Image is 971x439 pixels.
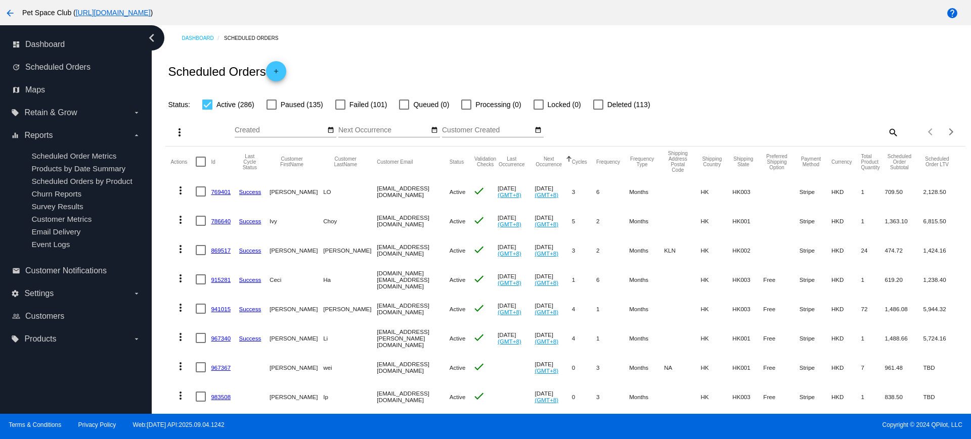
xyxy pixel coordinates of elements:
[732,156,754,167] button: Change sorting for ShippingState
[11,109,19,117] i: local_offer
[572,323,596,353] mat-cell: 4
[572,235,596,265] mat-cell: 3
[22,9,153,17] span: Pet Space Club ( )
[831,323,861,353] mat-cell: HKD
[12,36,141,53] a: dashboard Dashboard
[572,206,596,235] mat-cell: 5
[473,214,485,226] mat-icon: check
[25,63,91,72] span: Scheduled Orders
[629,235,664,265] mat-cell: Months
[31,240,70,249] a: Event Logs
[885,294,923,323] mat-cell: 1,486.08
[133,131,141,139] i: arrow_drop_down
[887,124,899,140] mat-icon: search
[239,306,261,312] a: Success
[323,156,368,167] button: Change sorting for CustomerLastName
[732,235,763,265] mat-cell: HK002
[700,323,732,353] mat-cell: HK
[596,235,629,265] mat-cell: 2
[473,331,485,344] mat-icon: check
[535,250,558,257] a: (GMT+8)
[144,30,160,46] i: chevron_left
[629,353,664,382] mat-cell: Months
[270,382,323,411] mat-cell: [PERSON_NAME]
[629,294,664,323] mat-cell: Months
[572,159,587,165] button: Change sorting for Cycles
[763,265,799,294] mat-cell: Free
[211,159,215,165] button: Change sorting for Id
[885,206,923,235] mat-cell: 1,363.10
[270,353,323,382] mat-cell: [PERSON_NAME]
[923,323,960,353] mat-cell: 5,724.16
[732,353,763,382] mat-cell: HK001
[224,30,287,46] a: Scheduled Orders
[239,218,261,224] a: Success
[498,323,535,353] mat-cell: [DATE]
[700,206,732,235] mat-cell: HK
[133,421,225,428] a: Web:[DATE] API:2025.09.04.1242
[323,235,377,265] mat-cell: [PERSON_NAME]
[885,154,914,170] button: Change sorting for Subtotal
[473,185,485,197] mat-icon: check
[25,85,45,94] span: Maps
[700,265,732,294] mat-cell: HK
[12,308,141,324] a: people_outline Customers
[629,156,655,167] button: Change sorting for FrequencyType
[535,367,558,374] a: (GMT+8)
[239,276,261,283] a: Success
[831,382,861,411] mat-cell: HKD
[596,206,629,235] mat-cell: 2
[475,99,521,111] span: Processing (0)
[270,235,323,265] mat-cell: [PERSON_NAME]
[548,99,581,111] span: Locked (0)
[174,389,187,402] mat-icon: more_vert
[535,235,571,265] mat-cell: [DATE]
[535,294,571,323] mat-cell: [DATE]
[174,272,187,284] mat-icon: more_vert
[473,243,485,256] mat-icon: check
[473,302,485,314] mat-icon: check
[664,353,700,382] mat-cell: NA
[763,154,790,170] button: Change sorting for PreferredShippingOption
[323,323,377,353] mat-cell: Li
[800,382,831,411] mat-cell: Stripe
[941,122,961,142] button: Next page
[535,265,571,294] mat-cell: [DATE]
[535,279,558,286] a: (GMT+8)
[535,353,571,382] mat-cell: [DATE]
[270,323,323,353] mat-cell: [PERSON_NAME]
[133,289,141,298] i: arrow_drop_down
[211,188,231,195] a: 769401
[473,147,498,177] mat-header-cell: Validation Checks
[498,309,521,315] a: (GMT+8)
[885,323,923,353] mat-cell: 1,488.66
[498,177,535,206] mat-cell: [DATE]
[31,202,83,211] a: Survey Results
[133,109,141,117] i: arrow_drop_down
[239,188,261,195] a: Success
[31,164,125,173] span: Products by Date Summary
[174,184,187,197] mat-icon: more_vert
[24,131,53,140] span: Reports
[861,294,885,323] mat-cell: 72
[535,221,558,227] a: (GMT+8)
[31,227,80,236] a: Email Delivery
[664,235,700,265] mat-cell: KLN
[535,126,542,134] mat-icon: date_range
[174,360,187,372] mat-icon: more_vert
[861,177,885,206] mat-cell: 1
[450,335,466,342] span: Active
[442,126,533,134] input: Customer Created
[24,334,56,344] span: Products
[270,68,282,80] mat-icon: add
[12,312,20,320] i: people_outline
[377,159,413,165] button: Change sorting for CustomerEmail
[923,382,960,411] mat-cell: TBD
[572,294,596,323] mat-cell: 4
[450,276,466,283] span: Active
[596,382,629,411] mat-cell: 3
[923,265,960,294] mat-cell: 1,238.40
[763,294,799,323] mat-cell: Free
[629,265,664,294] mat-cell: Months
